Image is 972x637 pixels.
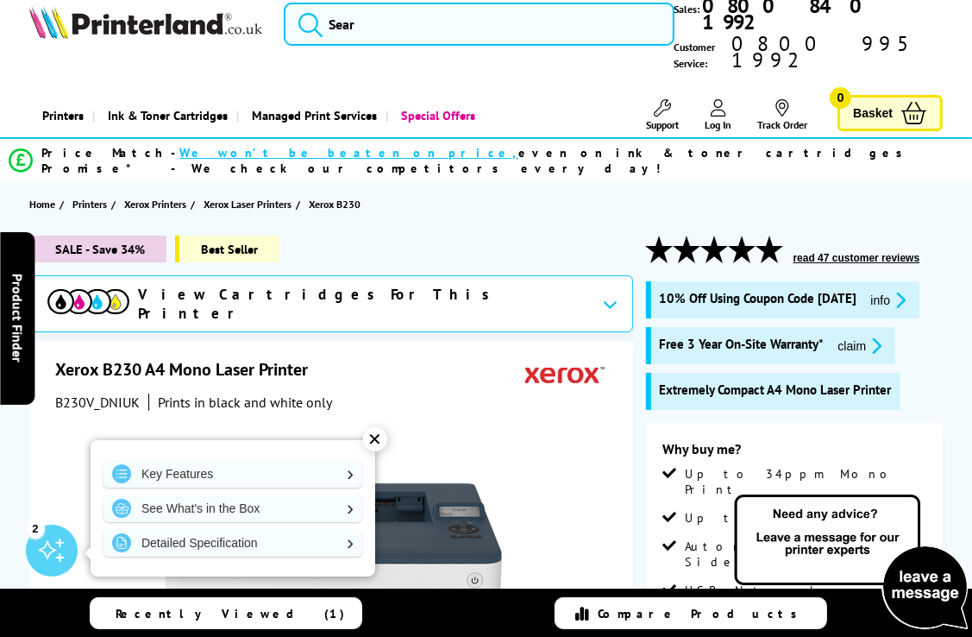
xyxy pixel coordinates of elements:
[29,236,166,262] span: SALE - Save 34%
[41,145,171,176] span: Price Match Promise*
[731,492,972,634] img: Open Live Chat window
[837,95,943,132] a: Basket 0
[660,290,857,310] span: 10% Off Using Coupon Code [DATE]
[386,93,484,137] a: Special Offers
[686,510,924,526] span: Up to 2400 dpi Print
[116,606,345,621] span: Recently Viewed (1)
[363,427,387,451] div: ✕
[47,289,129,315] img: cmyk-icon.svg
[29,93,92,137] a: Printers
[686,466,926,497] span: Up to 34ppm Mono Print
[158,394,332,411] i: Prints in black and white only
[103,529,362,557] a: Detailed Specification
[26,519,45,538] div: 2
[674,1,700,17] span: Sales:
[757,99,807,131] a: Track Order
[525,358,605,390] img: Xerox
[660,382,892,398] span: Extremely Compact A4 Mono Laser Printer
[729,35,943,68] span: 0800 995 1992
[103,460,362,488] a: Key Features
[204,195,292,213] span: Xerox Laser Printers
[866,290,912,310] button: promo-description
[853,102,893,125] span: Basket
[660,336,825,356] span: Free 3 Year On-Site Warranty*
[72,195,107,213] span: Printers
[646,99,679,131] a: Support
[138,285,588,323] span: View Cartridges For This Printer
[833,336,887,356] button: promo-description
[788,251,925,265] button: read 47 customer reviews
[705,99,731,131] a: Log In
[686,583,926,629] span: USB, Network, Wireless & Wi-Fi Direct
[103,495,362,522] a: See What's in the Box
[108,93,228,137] span: Ink & Toner Cartridges
[236,93,386,137] a: Managed Print Services
[830,87,851,109] span: 0
[55,358,325,381] h1: Xerox B230 A4 Mono Laser Printer
[179,145,518,161] span: We won’t be beaten on price,
[309,198,361,211] span: Xerox B230
[29,6,262,39] img: Printerland Logo
[72,195,111,213] a: Printers
[674,35,944,72] span: Customer Service:
[598,606,806,621] span: Compare Products
[9,145,925,175] li: modal_Promise
[92,93,236,137] a: Ink & Toner Cartridges
[90,597,362,629] a: Recently Viewed (1)
[686,539,926,570] span: Automatic Double Sided Printing
[29,195,60,213] a: Home
[555,597,827,629] a: Compare Products
[705,118,731,131] span: Log In
[646,118,679,131] span: Support
[29,6,262,42] a: Printerland Logo
[175,236,279,262] span: Best Seller
[284,3,674,46] input: Sear
[124,195,186,213] span: Xerox Printers
[204,195,296,213] a: Xerox Laser Printers
[9,274,26,363] span: Product Finder
[55,394,140,411] span: B230V_DNIUK
[171,145,925,176] div: - even on ink & toner cartridges - We check our competitors every day!
[124,195,191,213] a: Xerox Printers
[29,195,55,213] span: Home
[663,440,926,466] div: Why buy me?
